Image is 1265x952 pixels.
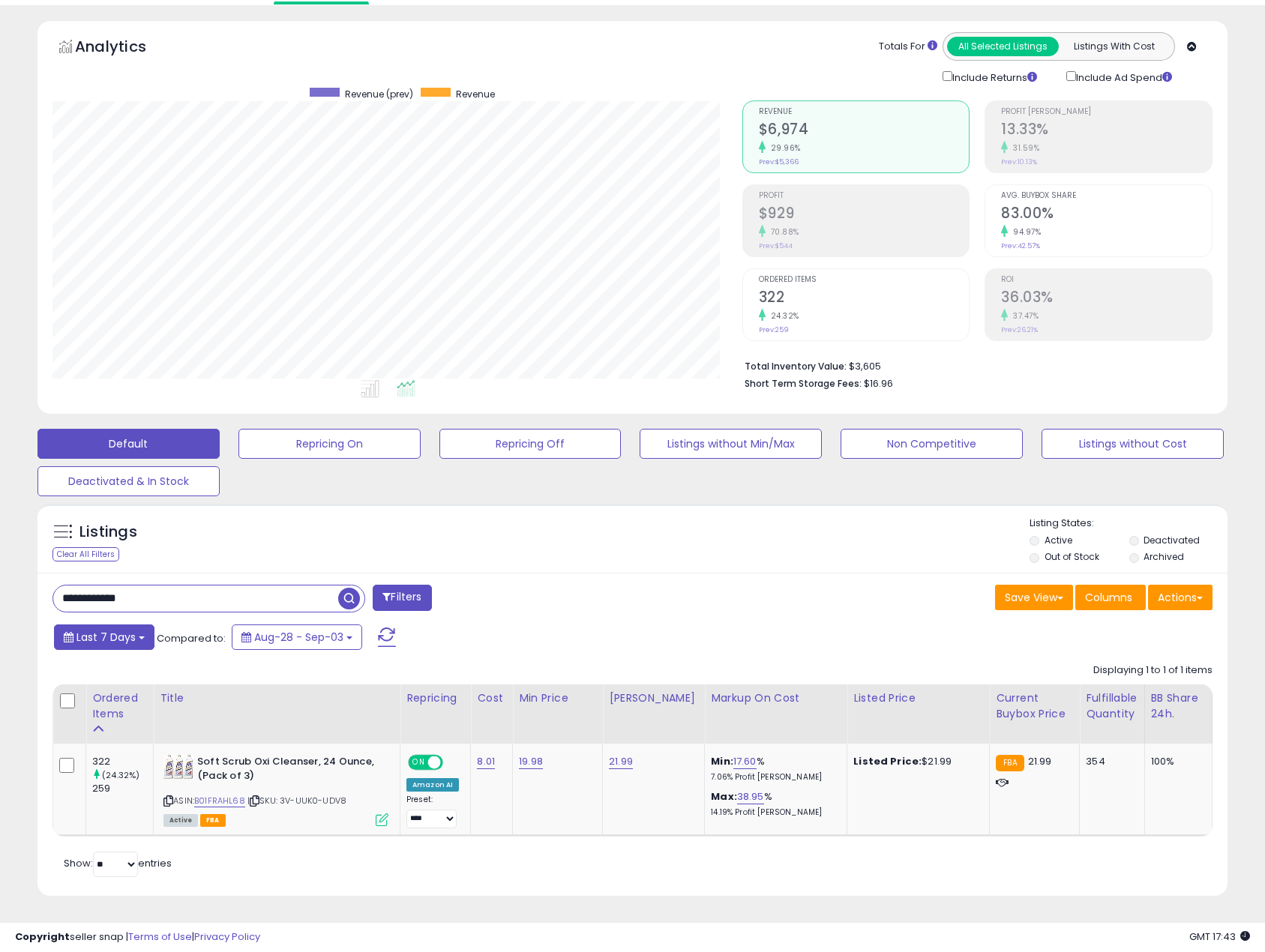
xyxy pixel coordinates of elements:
small: FBA [996,755,1024,771]
button: Save View [995,585,1073,610]
div: Current Buybox Price [996,690,1073,722]
button: Last 7 Days [54,624,154,650]
div: [PERSON_NAME] [609,690,698,706]
strong: Copyright [15,930,70,944]
b: Soft Scrub Oxi Cleanser, 24 Ounce, (Pack of 3) [197,755,379,786]
span: 2025-09-11 17:43 GMT [1189,930,1250,944]
button: Actions [1148,585,1213,610]
div: Min Price [519,690,596,706]
div: Include Ad Spend [1055,68,1196,85]
h2: $929 [759,205,970,225]
div: BB Share 24h. [1151,690,1206,722]
div: Listed Price [853,690,983,706]
a: 8.01 [477,754,495,769]
span: OFF [441,756,465,769]
small: 94.97% [1008,226,1041,238]
label: Deactivated [1144,534,1200,546]
button: Listings without Cost [1042,429,1224,459]
button: Columns [1075,585,1146,610]
div: 259 [92,782,153,795]
div: % [711,790,835,818]
b: Max: [711,789,737,804]
div: Totals For [879,40,937,54]
span: All listings currently available for purchase on Amazon [163,814,198,827]
small: Prev: 42.57% [1001,241,1040,250]
small: Prev: $544 [759,241,793,250]
span: Compared to: [157,631,226,645]
small: Prev: 10.13% [1001,157,1037,166]
small: 37.47% [1008,310,1039,322]
small: Prev: 26.21% [1001,325,1038,334]
div: Repricing [406,690,464,706]
span: Revenue [456,88,495,100]
span: 21.99 [1028,754,1052,768]
b: Min: [711,754,733,768]
b: Short Term Storage Fees: [745,377,862,390]
a: 38.95 [737,789,764,804]
h2: 13.33% [1001,121,1212,141]
b: Listed Price: [853,754,922,768]
button: Listings With Cost [1058,37,1170,56]
label: Archived [1144,550,1184,563]
a: 21.99 [609,754,633,769]
button: Listings without Min/Max [640,429,822,459]
div: Clear All Filters [52,547,119,561]
b: Total Inventory Value: [745,360,847,373]
span: Show: entries [64,856,172,870]
div: Displaying 1 to 1 of 1 items [1093,663,1213,678]
th: The percentage added to the cost of goods (COGS) that forms the calculator for Min & Max prices. [705,684,847,744]
p: 7.06% Profit [PERSON_NAME] [711,772,835,783]
div: 322 [92,755,153,768]
button: Default [37,429,220,459]
div: Cost [477,690,506,706]
a: 19.98 [519,754,543,769]
div: $21.99 [853,755,978,768]
div: Preset: [406,795,459,828]
span: Avg. Buybox Share [1001,192,1212,200]
a: B01FRAHL68 [194,795,245,807]
h5: Analytics [75,36,175,61]
span: | SKU: 3V-UUK0-UDV8 [247,795,346,807]
div: Ordered Items [92,690,147,722]
span: Profit [PERSON_NAME] [1001,108,1212,116]
a: Privacy Policy [194,930,260,944]
span: Columns [1085,590,1132,605]
div: Markup on Cost [711,690,841,706]
small: 24.32% [766,310,799,322]
span: Revenue (prev) [345,88,413,100]
img: 51AZc-RRAKL._SL40_.jpg [163,755,193,779]
label: Active [1045,534,1072,546]
span: Aug-28 - Sep-03 [254,630,343,645]
span: FBA [200,814,226,827]
div: 354 [1086,755,1132,768]
a: 17.60 [733,754,757,769]
small: 70.88% [766,226,799,238]
button: Non Competitive [841,429,1023,459]
button: Aug-28 - Sep-03 [232,624,362,650]
span: ON [409,756,428,769]
h5: Listings [79,522,137,543]
div: ASIN: [163,755,388,825]
button: Deactivated & In Stock [37,466,220,496]
button: All Selected Listings [947,37,1059,56]
li: $3,605 [745,356,1201,374]
small: (24.32%) [102,769,139,781]
div: seller snap | | [15,930,260,945]
p: 14.19% Profit [PERSON_NAME] [711,807,835,818]
h2: 36.03% [1001,289,1212,309]
span: Last 7 Days [76,630,136,645]
h2: 83.00% [1001,205,1212,225]
span: Profit [759,192,970,200]
button: Repricing Off [439,429,622,459]
label: Out of Stock [1045,550,1099,563]
h2: 322 [759,289,970,309]
div: Amazon AI [406,778,459,792]
button: Filters [373,585,431,611]
small: 29.96% [766,142,801,154]
span: Ordered Items [759,276,970,284]
span: ROI [1001,276,1212,284]
button: Repricing On [238,429,421,459]
small: 31.59% [1008,142,1039,154]
p: Listing States: [1030,516,1228,531]
div: % [711,755,835,783]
